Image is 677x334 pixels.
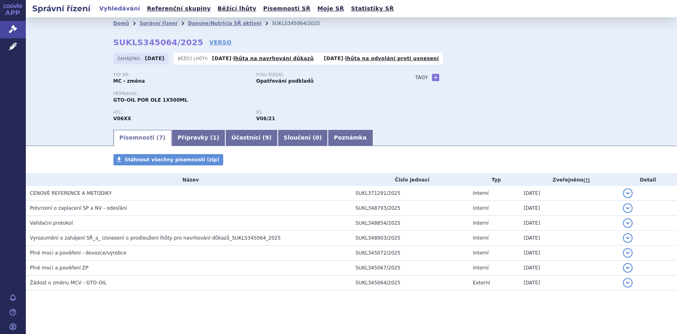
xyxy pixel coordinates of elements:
a: Moje SŘ [315,3,346,14]
td: SUKL345072/2025 [352,246,469,261]
td: [DATE] [520,231,619,246]
a: Vyhledávání [97,3,143,14]
a: Písemnosti SŘ [261,3,313,14]
td: [DATE] [520,216,619,231]
td: [DATE] [520,201,619,216]
span: Zahájeno: [117,55,143,62]
th: Číslo jednací [352,174,469,186]
span: 7 [159,134,163,141]
a: Statistiky SŘ [348,3,396,14]
a: lhůta na navrhování důkazů [233,56,314,61]
a: Poznámka [328,130,373,146]
td: SUKL345067/2025 [352,261,469,276]
span: 1 [213,134,217,141]
span: 9 [265,134,269,141]
span: GTO-OIL POR OLE 1X500ML [113,97,188,103]
span: Vyrozumění o zahájení SŘ_a_ Usnesení o prodloužení lhůty pro navrhování důkazů_SUKLS345064_2025 [30,235,281,241]
span: 0 [315,134,319,141]
li: SUKLS345064/2025 [272,17,331,29]
span: Interní [473,265,488,271]
a: Přípravky (1) [172,130,225,146]
button: detail [623,218,633,228]
span: Externí [473,280,490,286]
th: Název [26,174,352,186]
a: Písemnosti (7) [113,130,172,146]
td: SUKL348854/2025 [352,216,469,231]
span: CENOVÉ REFERENCE A METODIKY [30,190,112,196]
abbr: (?) [583,177,590,183]
span: Interní [473,235,488,241]
p: Přípravek: [113,92,399,96]
a: Domů [113,21,129,26]
td: SUKL348903/2025 [352,231,469,246]
th: Zveřejněno [520,174,619,186]
button: detail [623,203,633,213]
a: Sloučení (0) [278,130,328,146]
span: Běžící lhůty: [178,55,210,62]
h3: Tagy [415,73,428,82]
span: Interní [473,250,488,256]
p: - [212,55,314,62]
a: Účastníci (9) [225,130,277,146]
span: Validační protokol [30,220,73,226]
span: Interní [473,190,488,196]
td: [DATE] [520,246,619,261]
a: Běžící lhůty [215,3,259,14]
span: Stáhnout všechny písemnosti (zip) [125,157,220,163]
strong: SUKLS345064/2025 [113,38,203,47]
td: [DATE] [520,186,619,201]
strong: [DATE] [145,56,164,61]
button: detail [623,233,633,243]
td: [DATE] [520,261,619,276]
button: detail [623,248,633,258]
strong: [DATE] [324,56,343,61]
a: VERSO [209,38,231,46]
strong: Opatřování podkladů [256,78,314,84]
button: detail [623,263,633,273]
p: ATC: [113,110,248,115]
a: Správní řízení [140,21,178,26]
td: [DATE] [520,276,619,290]
a: Stáhnout všechny písemnosti (zip) [113,154,224,165]
span: Žádost o změnu MCV - GTO-OIL [30,280,107,286]
span: Interní [473,220,488,226]
a: Referenční skupiny [145,3,213,14]
span: Potvrzení o zaplacení SP a NV - odeslání [30,205,127,211]
span: Interní [473,205,488,211]
a: lhůta na odvolání proti usnesení [345,56,439,61]
strong: [DATE] [212,56,231,61]
strong: glycerol trioleát a glycerol trierukát v poměru 4:1 [256,116,275,121]
p: - [324,55,439,62]
span: Plné moci a pověření - dovozce/výrobce [30,250,126,256]
button: detail [623,278,633,288]
p: RS: [256,110,391,115]
span: Plné moci a pověření ZP [30,265,88,271]
th: Typ [469,174,520,186]
td: SUKL371291/2025 [352,186,469,201]
a: + [432,74,439,81]
p: Stav řízení: [256,73,391,77]
td: SUKL348793/2025 [352,201,469,216]
strong: MC - změna [113,78,145,84]
button: detail [623,188,633,198]
th: Detail [619,174,677,186]
p: Typ SŘ: [113,73,248,77]
a: Danone/Nutricia SŘ aktivní [188,21,261,26]
h2: Správní řízení [26,3,97,14]
td: SUKL345064/2025 [352,276,469,290]
strong: POTRAVINY PRO ZVLÁŠTNÍ LÉKAŘSKÉ ÚČELY (PZLÚ) (ČESKÁ ATC SKUPINA) [113,116,132,121]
